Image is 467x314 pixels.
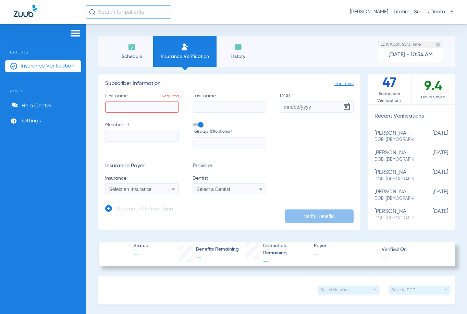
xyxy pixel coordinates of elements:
[381,41,422,48] span: Last Appt. Sync Time:
[374,150,414,162] div: [PERSON_NAME]
[368,74,411,104] div: 47
[234,43,242,51] img: History
[368,113,455,120] h3: Recent Verifications
[193,175,266,182] span: Dentist
[374,189,414,202] div: [PERSON_NAME]
[105,101,179,113] input: First nameRequired
[263,242,308,257] span: Deductible Remaining
[374,208,414,221] div: [PERSON_NAME]
[280,93,354,113] label: DOB
[340,100,354,114] button: Open calendar
[382,246,444,253] span: Verified On
[414,169,448,182] span: [DATE]
[374,157,414,163] span: DOB: [DEMOGRAPHIC_DATA]
[193,163,266,170] h3: Provider
[105,93,179,113] label: First name
[196,246,239,253] span: Benefits Remaining
[414,208,448,221] span: [DATE]
[314,250,376,259] span: --
[280,101,354,113] input: DOBOpen calendar
[105,81,354,87] h3: Subscriber Information
[435,42,440,47] img: last sync help info
[86,5,171,19] input: Search for patients
[21,118,41,124] span: Settings
[128,43,136,51] img: Schedule
[285,209,354,223] button: Verify Benefits
[374,130,414,143] div: [PERSON_NAME]
[314,242,376,250] span: Payer
[214,128,232,135] small: (optional)
[196,255,201,260] span: --
[134,242,148,250] span: Status
[14,5,37,17] img: Zuub Logo
[22,102,51,109] span: Help Center
[193,93,266,113] label: Last name
[181,43,189,51] img: Manual Insurance Verification
[21,63,74,70] span: Insurance Verification
[162,94,179,98] span: Required
[263,259,269,264] span: --
[197,186,230,192] span: Select a Dentist
[193,101,266,113] input: Last name
[368,90,411,104] span: September Verifications
[5,39,81,55] span: Patients
[414,150,448,162] span: [DATE]
[350,9,453,15] span: [PERSON_NAME] - Lifetime Smiles Dental
[5,79,81,94] span: Setup
[374,176,414,182] span: DOB: [DEMOGRAPHIC_DATA]
[414,189,448,202] span: [DATE]
[374,196,414,202] span: DOB: [DEMOGRAPHIC_DATA]
[414,130,448,143] span: [DATE]
[382,254,388,261] span: --
[109,186,152,192] span: Select an Insurance
[89,9,95,15] img: Search Icon
[105,121,179,149] label: Member ID
[411,74,455,104] div: 9.4
[105,175,179,182] span: Insurance
[194,128,266,135] span: Group ID
[115,53,148,60] span: Schedule
[374,169,414,182] div: [PERSON_NAME]
[334,81,354,87] span: clear form
[11,102,51,109] a: Help Center
[158,53,211,60] span: Insurance Verification
[222,53,254,60] span: History
[70,29,81,37] img: hamburger-icon
[105,130,179,142] input: Member ID
[134,250,148,259] span: --
[374,137,414,143] span: DOB: [DEMOGRAPHIC_DATA]
[411,94,455,101] span: Hours Saved
[389,51,433,58] span: [DATE] - 10:54 AM
[115,206,173,213] h3: Dependent Information
[105,163,179,170] h3: Insurance Payer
